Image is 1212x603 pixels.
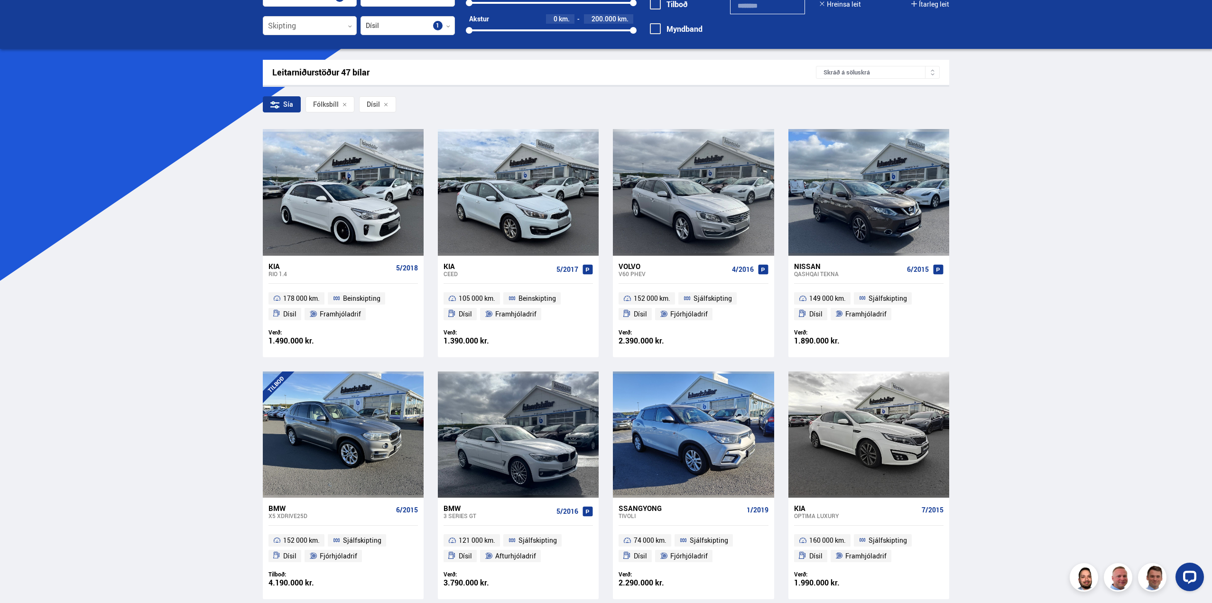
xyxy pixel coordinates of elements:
[819,0,861,8] button: Hreinsa leit
[1071,565,1100,593] img: nhp88E3Fdnt1Opn2.png
[444,262,553,270] div: Kia
[343,535,381,546] span: Sjálfskipting
[619,579,694,587] div: 2.290.000 kr.
[444,512,553,519] div: 3 series GT
[459,308,472,320] span: Dísil
[268,512,392,519] div: X5 XDRIVE25D
[518,293,556,304] span: Beinskipting
[634,293,670,304] span: 152 000 km.
[619,571,694,578] div: Verð:
[444,337,518,345] div: 1.390.000 kr.
[444,504,553,512] div: BMW
[444,270,553,277] div: Ceed
[634,308,647,320] span: Dísil
[367,101,380,108] span: Dísil
[809,535,846,546] span: 160 000 km.
[634,535,666,546] span: 74 000 km.
[556,508,578,515] span: 5/2016
[444,571,518,578] div: Verð:
[1105,565,1134,593] img: siFngHWaQ9KaOqBr.png
[809,308,823,320] span: Dísil
[396,264,418,272] span: 5/2018
[469,15,489,23] div: Akstur
[794,512,918,519] div: Optima LUXURY
[794,337,869,345] div: 1.890.000 kr.
[670,308,708,320] span: Fjórhjóladrif
[592,14,616,23] span: 200.000
[268,579,343,587] div: 4.190.000 kr.
[268,329,343,336] div: Verð:
[788,498,949,599] a: Kia Optima LUXURY 7/2015 160 000 km. Sjálfskipting Dísil Framhjóladrif Verð: 1.990.000 kr.
[268,270,392,277] div: Rio 1.4
[459,535,495,546] span: 121 000 km.
[732,266,754,273] span: 4/2016
[313,101,339,108] span: Fólksbíll
[268,504,392,512] div: BMW
[343,293,380,304] span: Beinskipting
[694,293,732,304] span: Sjálfskipting
[263,256,424,357] a: Kia Rio 1.4 5/2018 178 000 km. Beinskipting Dísil Framhjóladrif Verð: 1.490.000 kr.
[438,256,599,357] a: Kia Ceed 5/2017 105 000 km. Beinskipting Dísil Framhjóladrif Verð: 1.390.000 kr.
[794,579,869,587] div: 1.990.000 kr.
[556,266,578,273] span: 5/2017
[495,308,537,320] span: Framhjóladrif
[263,96,301,112] div: Sía
[794,504,918,512] div: Kia
[747,506,768,514] span: 1/2019
[268,571,343,578] div: Tilboð:
[809,550,823,562] span: Dísil
[459,293,495,304] span: 105 000 km.
[272,67,816,77] div: Leitarniðurstöður 47 bílar
[788,256,949,357] a: Nissan Qashqai TEKNA 6/2015 149 000 km. Sjálfskipting Dísil Framhjóladrif Verð: 1.890.000 kr.
[554,14,557,23] span: 0
[634,550,647,562] span: Dísil
[283,550,296,562] span: Dísil
[396,506,418,514] span: 6/2015
[650,25,703,33] label: Myndband
[619,504,742,512] div: Ssangyong
[1139,565,1168,593] img: FbJEzSuNWCJXmdc-.webp
[794,329,869,336] div: Verð:
[690,535,728,546] span: Sjálfskipting
[619,337,694,345] div: 2.390.000 kr.
[794,262,903,270] div: Nissan
[619,512,742,519] div: Tivoli
[619,262,728,270] div: Volvo
[559,15,570,23] span: km.
[518,535,557,546] span: Sjálfskipting
[845,550,887,562] span: Framhjóladrif
[845,308,887,320] span: Framhjóladrif
[869,293,907,304] span: Sjálfskipting
[794,571,869,578] div: Verð:
[268,262,392,270] div: Kia
[794,270,903,277] div: Qashqai TEKNA
[869,535,907,546] span: Sjálfskipting
[922,506,944,514] span: 7/2015
[809,293,846,304] span: 149 000 km.
[911,0,949,8] button: Ítarleg leit
[613,256,774,357] a: Volvo V60 PHEV 4/2016 152 000 km. Sjálfskipting Dísil Fjórhjóladrif Verð: 2.390.000 kr.
[619,270,728,277] div: V60 PHEV
[283,293,320,304] span: 178 000 km.
[619,329,694,336] div: Verð:
[459,550,472,562] span: Dísil
[438,498,599,599] a: BMW 3 series GT 5/2016 121 000 km. Sjálfskipting Dísil Afturhjóladrif Verð: 3.790.000 kr.
[263,498,424,599] a: BMW X5 XDRIVE25D 6/2015 152 000 km. Sjálfskipting Dísil Fjórhjóladrif Tilboð: 4.190.000 kr.
[268,337,343,345] div: 1.490.000 kr.
[816,66,940,79] div: Skráð á söluskrá
[670,550,708,562] span: Fjórhjóladrif
[444,329,518,336] div: Verð:
[1168,559,1208,599] iframe: LiveChat chat widget
[283,535,320,546] span: 152 000 km.
[283,308,296,320] span: Dísil
[613,498,774,599] a: Ssangyong Tivoli 1/2019 74 000 km. Sjálfskipting Dísil Fjórhjóladrif Verð: 2.290.000 kr.
[495,550,536,562] span: Afturhjóladrif
[618,15,629,23] span: km.
[444,579,518,587] div: 3.790.000 kr.
[320,308,361,320] span: Framhjóladrif
[320,550,357,562] span: Fjórhjóladrif
[907,266,929,273] span: 6/2015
